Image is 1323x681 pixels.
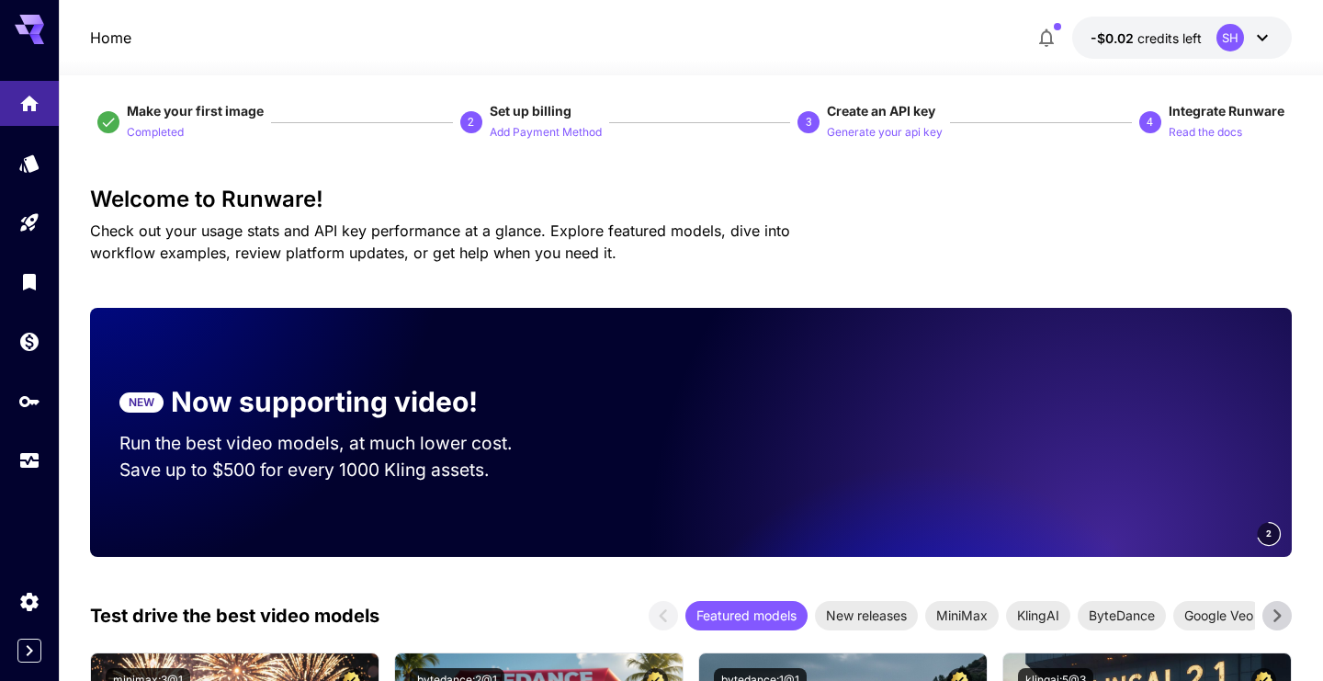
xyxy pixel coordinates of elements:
div: Models [18,152,40,175]
span: -$0.02 [1091,30,1137,46]
nav: breadcrumb [90,27,131,49]
span: Create an API key [827,103,935,119]
p: Run the best video models, at much lower cost. [119,430,548,457]
div: Settings [18,590,40,613]
span: New releases [815,606,918,625]
span: Make your first image [127,103,264,119]
div: Library [18,270,40,293]
div: Wallet [18,330,40,353]
div: ByteDance [1078,601,1166,630]
div: Featured models [685,601,808,630]
span: MiniMax [925,606,999,625]
span: Set up billing [490,103,571,119]
button: Completed [127,120,184,142]
div: New releases [815,601,918,630]
span: Google Veo [1173,606,1264,625]
div: Usage [18,449,40,472]
h3: Welcome to Runware! [90,187,1291,212]
button: Read the docs [1169,120,1242,142]
button: Expand sidebar [17,639,41,663]
p: 2 [468,114,474,131]
div: KlingAI [1006,601,1070,630]
p: NEW [129,394,154,411]
div: SH [1216,24,1244,51]
p: 3 [806,114,812,131]
span: 2 [1266,527,1272,540]
div: MiniMax [925,601,999,630]
span: credits left [1137,30,1202,46]
div: -$0.0235 [1091,28,1202,48]
p: Read the docs [1169,124,1242,142]
p: Test drive the best video models [90,602,379,630]
button: Generate your api key [827,120,943,142]
div: API Keys [18,390,40,413]
span: Integrate Runware [1169,103,1284,119]
span: KlingAI [1006,606,1070,625]
button: Add Payment Method [490,120,602,142]
span: Featured models [685,606,808,625]
p: Add Payment Method [490,124,602,142]
p: Now supporting video! [171,381,478,423]
span: Check out your usage stats and API key performance at a glance. Explore featured models, dive int... [90,221,790,262]
p: Completed [127,124,184,142]
div: Google Veo [1173,601,1264,630]
div: Playground [18,211,40,234]
p: 4 [1147,114,1153,131]
p: Save up to $500 for every 1000 Kling assets. [119,457,548,483]
p: Generate your api key [827,124,943,142]
button: -$0.0235SH [1072,17,1292,59]
a: Home [90,27,131,49]
div: Home [18,87,40,110]
span: ByteDance [1078,606,1166,625]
